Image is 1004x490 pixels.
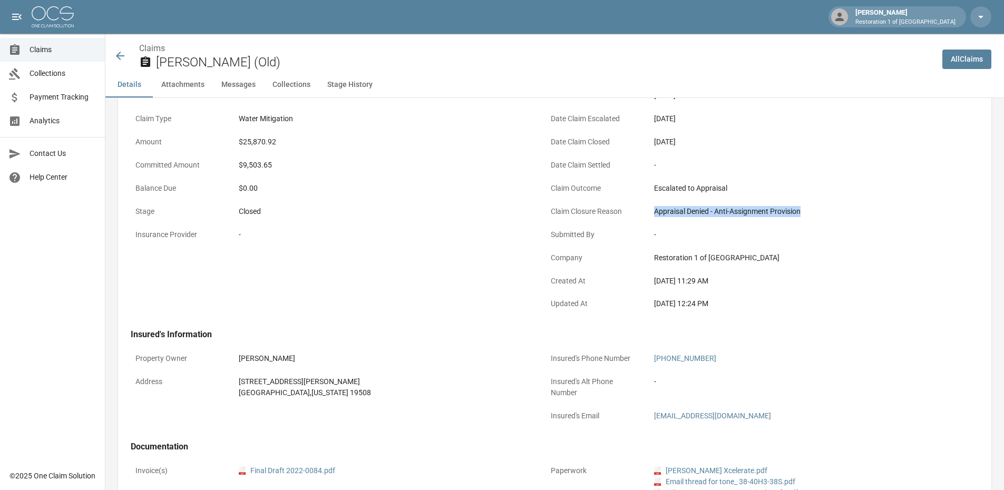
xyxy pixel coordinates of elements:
p: Date Claim Closed [546,132,641,152]
button: open drawer [6,6,27,27]
p: Insured's Email [546,406,641,426]
p: Insured's Alt Phone Number [546,371,641,403]
div: [STREET_ADDRESS][PERSON_NAME] [239,376,529,387]
div: [DATE] 11:29 AM [654,276,944,287]
a: Claims [139,43,165,53]
div: [GEOGRAPHIC_DATA] , [US_STATE] 19508 [239,387,529,398]
p: Date Claim Escalated [546,109,641,129]
div: Restoration 1 of [GEOGRAPHIC_DATA] [654,252,944,263]
div: [DATE] 12:24 PM [654,298,944,309]
p: Stage [131,201,226,222]
a: pdf[PERSON_NAME] Xcelerate.pdf [654,465,767,476]
p: Insured's Phone Number [546,348,641,369]
a: [PHONE_NUMBER] [654,354,716,362]
p: Restoration 1 of [GEOGRAPHIC_DATA] [855,18,956,27]
p: Invoice(s) [131,460,226,481]
button: Collections [264,72,319,97]
div: Closed [239,206,529,217]
p: Submitted By [546,224,641,245]
p: Committed Amount [131,155,226,175]
p: Claim Closure Reason [546,201,641,222]
p: Company [546,248,641,268]
div: - [239,229,529,240]
div: Escalated to Appraisal [654,183,944,194]
div: © 2025 One Claim Solution [9,471,95,481]
div: [DATE] [654,113,944,124]
a: pdfFinal Draft 2022-0084.pdf [239,465,335,476]
a: AllClaims [942,50,991,69]
h2: [PERSON_NAME] (Old) [156,55,934,70]
button: Attachments [153,72,213,97]
p: Claim Type [131,109,226,129]
span: Collections [30,68,96,79]
div: Water Mitigation [239,113,529,124]
p: Amount [131,132,226,152]
p: Date Claim Settled [546,155,641,175]
div: anchor tabs [105,72,1004,97]
span: Payment Tracking [30,92,96,103]
p: Address [131,371,226,392]
div: - [654,229,944,240]
button: Messages [213,72,264,97]
h4: Insured's Information [131,329,949,340]
span: Analytics [30,115,96,126]
span: Help Center [30,172,96,183]
div: - [654,376,944,387]
button: Details [105,72,153,97]
div: [PERSON_NAME] [239,353,529,364]
div: Appraisal Denied - Anti-Assignment Provision [654,206,944,217]
div: $0.00 [239,183,529,194]
button: Stage History [319,72,381,97]
p: Created At [546,271,641,291]
p: Updated At [546,293,641,314]
span: Claims [30,44,96,55]
span: Contact Us [30,148,96,159]
div: [PERSON_NAME] [851,7,960,26]
a: [EMAIL_ADDRESS][DOMAIN_NAME] [654,411,771,420]
img: ocs-logo-white-transparent.png [32,6,74,27]
p: Balance Due [131,178,226,199]
div: $9,503.65 [239,160,529,171]
div: [DATE] [654,136,944,148]
p: Claim Outcome [546,178,641,199]
h4: Documentation [131,442,949,452]
nav: breadcrumb [139,42,934,55]
div: - [654,160,944,171]
div: $25,870.92 [239,136,529,148]
a: pdfEmail thread for tone_ 38-40H3-38S.pdf [654,476,795,487]
p: Paperwork [546,460,641,481]
p: Property Owner [131,348,226,369]
p: Insurance Provider [131,224,226,245]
